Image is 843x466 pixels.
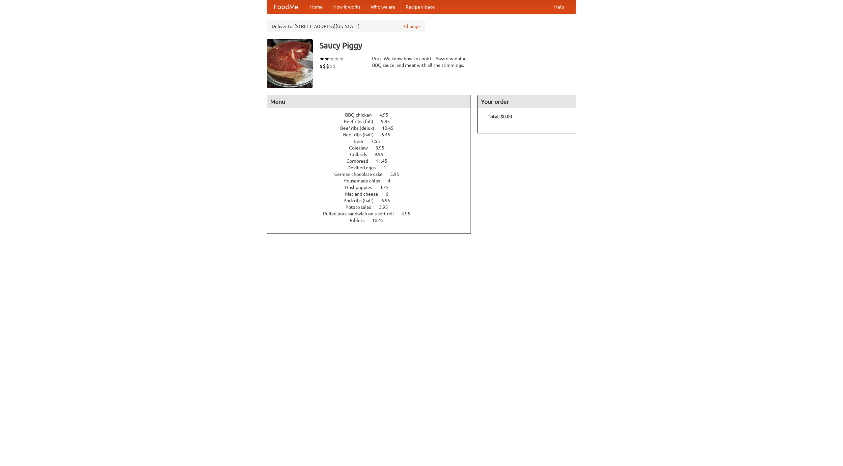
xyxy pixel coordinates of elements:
li: ★ [329,55,334,63]
span: Mac and cheese [345,191,385,197]
span: 9.95 [381,119,396,124]
li: $ [329,63,333,70]
div: Deliver to: [STREET_ADDRESS][US_STATE] [267,20,425,32]
span: Collards [350,152,373,157]
span: Hushpuppies [345,185,379,190]
span: 3.25 [380,185,395,190]
a: Who we are [366,0,400,14]
b: Total: $0.00 [488,114,512,119]
a: Devilled eggs 4 [347,165,398,170]
span: 10.45 [372,218,390,223]
span: Riblets [350,218,371,223]
li: $ [333,63,336,70]
span: Potato salad [345,205,378,210]
span: 6.45 [381,132,397,137]
li: ★ [339,55,344,63]
span: 4 [383,165,393,170]
a: Help [549,0,569,14]
a: Riblets 10.45 [350,218,396,223]
a: Hushpuppies 3.25 [345,185,401,190]
li: $ [319,63,323,70]
a: Collards 9.95 [350,152,395,157]
span: 4.95 [401,211,417,216]
a: Coleslaw 8.95 [349,145,396,151]
span: 4 [388,178,397,183]
li: $ [323,63,326,70]
li: $ [326,63,329,70]
span: Beef ribs (delux) [340,125,381,131]
a: Home [305,0,328,14]
a: Potato salad 3.95 [345,205,400,210]
span: 10.45 [382,125,400,131]
a: FoodMe [267,0,305,14]
a: Mac and cheese 6 [345,191,400,197]
a: Pulled pork sandwich on a soft roll 4.95 [323,211,422,216]
div: Pork. We know how to cook it. Award-winning BBQ sauce, and meat with all the trimmings. [372,55,471,69]
span: 5.95 [390,172,406,177]
span: 4.95 [379,112,395,118]
a: Recipe videos [400,0,440,14]
h4: Your order [478,95,576,108]
span: Devilled eggs [347,165,382,170]
a: Cornbread 11.45 [346,158,399,164]
img: angular.jpg [267,39,313,88]
span: BBQ chicken [345,112,378,118]
span: 6.95 [381,198,397,203]
li: ★ [319,55,324,63]
li: ★ [334,55,339,63]
span: Coleslaw [349,145,374,151]
li: ★ [324,55,329,63]
span: Pulled pork sandwich on a soft roll [323,211,400,216]
a: Beef ribs (half) 6.45 [343,132,402,137]
span: Housemade chips [343,178,387,183]
span: Beef ribs (full) [344,119,380,124]
span: German chocolate cake [334,172,389,177]
span: 6 [386,191,395,197]
span: 3.95 [379,205,394,210]
span: 11.45 [376,158,394,164]
a: Pork ribs (half) 6.95 [343,198,402,203]
a: Change [404,23,420,30]
h4: Menu [267,95,471,108]
span: 8.95 [375,145,391,151]
a: Beer 7.55 [354,139,392,144]
a: Housemade chips 4 [343,178,402,183]
a: How it works [328,0,366,14]
span: Beer [354,139,370,144]
span: Cornbread [346,158,375,164]
span: 7.55 [371,139,387,144]
a: Beef ribs (full) 9.95 [344,119,402,124]
h3: Saucy Piggy [319,39,576,52]
span: 9.95 [374,152,390,157]
a: German chocolate cake 5.95 [334,172,411,177]
span: Pork ribs (half) [343,198,380,203]
a: Beef ribs (delux) 10.45 [340,125,406,131]
span: Beef ribs (half) [343,132,380,137]
a: BBQ chicken 4.95 [345,112,400,118]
